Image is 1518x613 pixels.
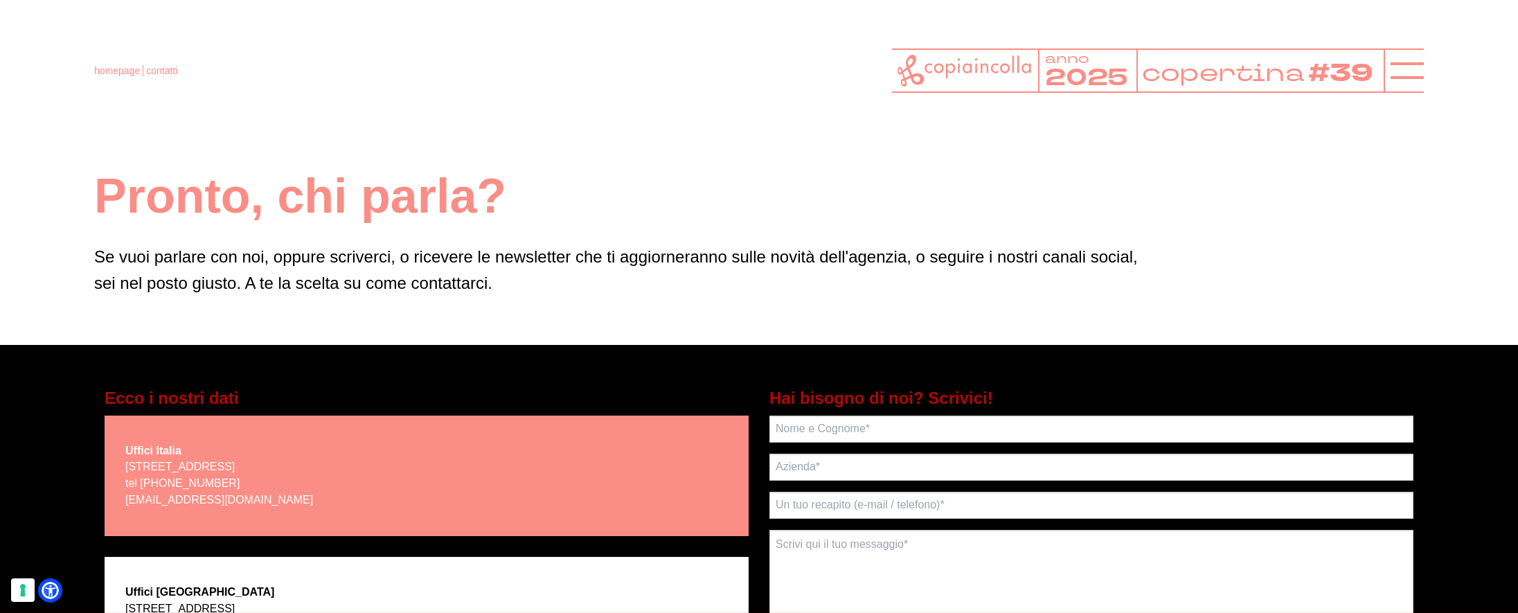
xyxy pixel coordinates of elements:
[769,387,1413,410] h5: Hai bisogno di noi? Scrivici!
[1311,57,1377,91] tspan: #39
[1045,62,1129,94] tspan: 2025
[125,445,181,456] strong: Uffici Italia
[146,65,177,76] span: contatti
[94,65,140,76] a: homepage
[125,586,274,598] strong: Uffici [GEOGRAPHIC_DATA]
[125,459,313,508] p: [STREET_ADDRESS] tel [PHONE_NUMBER]
[769,454,1413,481] input: Azienda*
[125,494,313,506] a: [EMAIL_ADDRESS][DOMAIN_NAME]
[94,166,1424,227] h1: Pronto, chi parla?
[11,578,35,602] button: Le tue preferenze relative al consenso per le tecnologie di tracciamento
[42,582,59,599] a: Apri il menu di accessibilità
[1045,49,1089,67] tspan: anno
[105,387,749,410] h5: Ecco i nostri dati
[769,492,1413,519] input: Un tuo recapito (e-mail / telefono)*
[94,244,1424,297] p: Se vuoi parlare con noi, oppure scriverci, o ricevere le newsletter che ti aggiorneranno sulle no...
[769,416,1413,443] input: Nome e Cognome*
[1142,57,1307,89] tspan: copertina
